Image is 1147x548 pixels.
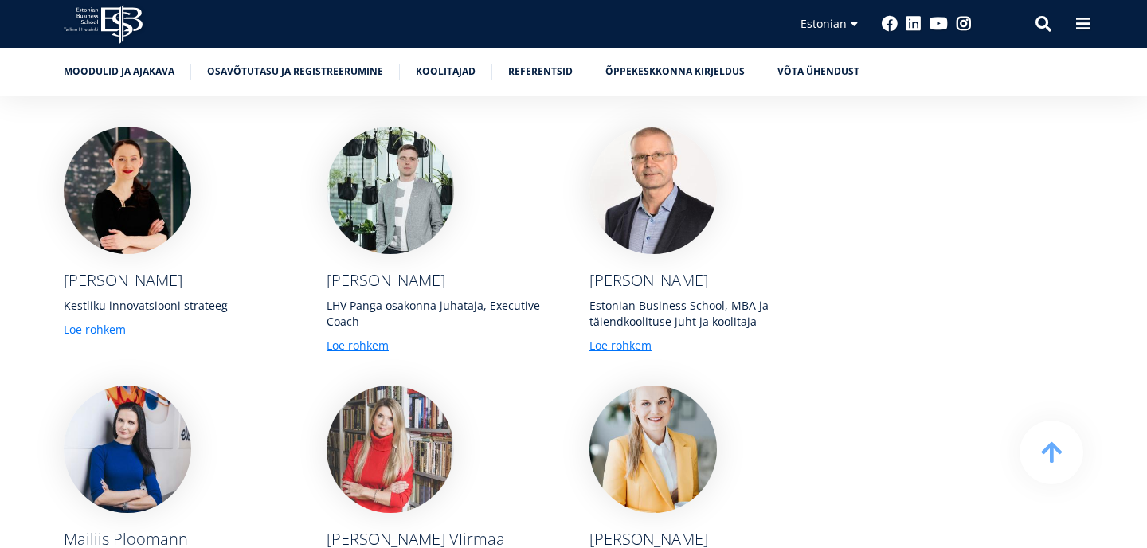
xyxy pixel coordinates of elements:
[64,270,228,290] div: [PERSON_NAME]
[605,64,745,80] a: Õppekeskkonna kirjeldus
[930,16,948,32] a: Youtube
[64,127,191,254] img: Anu Ruul foto
[589,338,652,354] a: Loe rohkem
[64,64,174,80] a: Moodulid ja ajakava
[777,64,859,80] a: Võta ühendust
[589,270,820,290] div: [PERSON_NAME]
[64,298,228,314] div: Kestliku innovatsiooni strateeg
[64,322,126,338] a: Loe rohkem
[589,386,717,513] img: Mariell Toiger foto
[327,270,558,290] div: [PERSON_NAME]
[589,127,717,254] img: Jari Kukkonen foto
[64,386,191,513] img: Mailiis Ploomann foto
[882,16,898,32] a: Facebook
[327,127,454,254] img: Marko Kiisa foto
[327,386,454,513] img: Merle Viirmaa foto
[207,64,383,80] a: Osavõtutasu ja registreerumine
[416,64,476,80] a: Koolitajad
[906,16,922,32] a: Linkedin
[508,64,573,80] a: Referentsid
[327,338,389,354] a: Loe rohkem
[956,16,972,32] a: Instagram
[327,298,558,330] div: LHV Panga osakonna juhataja, Executive Coach
[589,298,820,330] div: Estonian Business School, MBA ja täiendkoolituse juht ja koolitaja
